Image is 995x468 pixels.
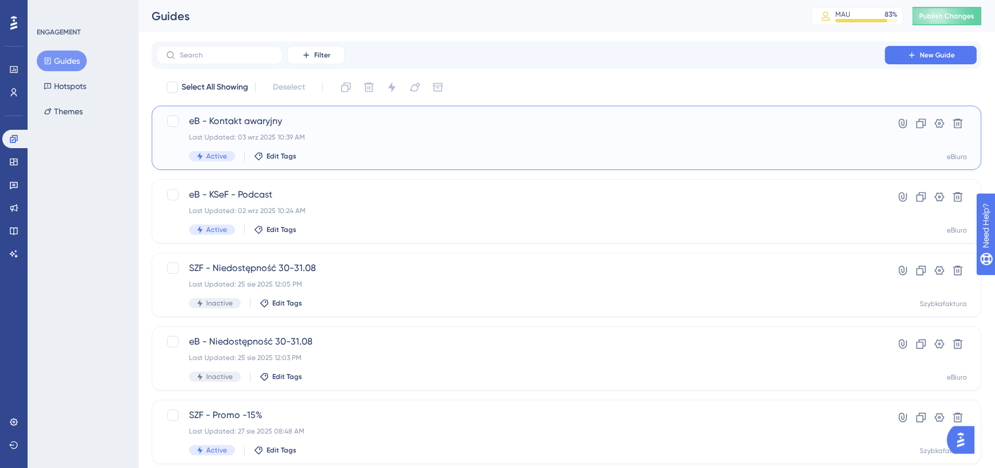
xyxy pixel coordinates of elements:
[912,7,981,25] button: Publish Changes
[189,261,852,275] span: SZF - Niedostępność 30-31.08
[919,11,974,21] span: Publish Changes
[206,446,227,455] span: Active
[263,77,315,98] button: Deselect
[182,80,248,94] span: Select All Showing
[254,446,296,455] button: Edit Tags
[206,152,227,161] span: Active
[27,3,72,17] span: Need Help?
[189,133,852,142] div: Last Updated: 03 wrz 2025 10:39 AM
[260,372,302,381] button: Edit Tags
[267,225,296,234] span: Edit Tags
[885,46,977,64] button: New Guide
[314,51,330,60] span: Filter
[189,335,852,349] span: eB - Niedostępność 30-31.08
[37,76,93,96] button: Hotspots
[206,299,233,308] span: Inactive
[835,10,850,19] div: MAU
[260,299,302,308] button: Edit Tags
[37,51,87,71] button: Guides
[920,446,967,455] div: Szybkafaktura
[920,299,967,308] div: Szybkafaktura
[180,51,273,59] input: Search
[272,299,302,308] span: Edit Tags
[152,8,782,24] div: Guides
[254,152,296,161] button: Edit Tags
[885,10,897,19] div: 83 %
[947,373,967,382] div: eBiuro
[947,226,967,235] div: eBiuro
[37,28,80,37] div: ENGAGEMENT
[267,446,296,455] span: Edit Tags
[947,423,981,457] iframe: UserGuiding AI Assistant Launcher
[189,114,852,128] span: eB - Kontakt awaryjny
[273,80,305,94] span: Deselect
[189,188,852,202] span: eB - KSeF - Podcast
[37,101,90,122] button: Themes
[947,152,967,161] div: eBiuro
[189,280,852,289] div: Last Updated: 25 sie 2025 12:05 PM
[267,152,296,161] span: Edit Tags
[272,372,302,381] span: Edit Tags
[189,353,852,362] div: Last Updated: 25 sie 2025 12:03 PM
[189,427,852,436] div: Last Updated: 27 sie 2025 08:48 AM
[254,225,296,234] button: Edit Tags
[189,206,852,215] div: Last Updated: 02 wrz 2025 10:24 AM
[920,51,955,60] span: New Guide
[287,46,345,64] button: Filter
[206,372,233,381] span: Inactive
[189,408,852,422] span: SZF - Promo -15%
[206,225,227,234] span: Active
